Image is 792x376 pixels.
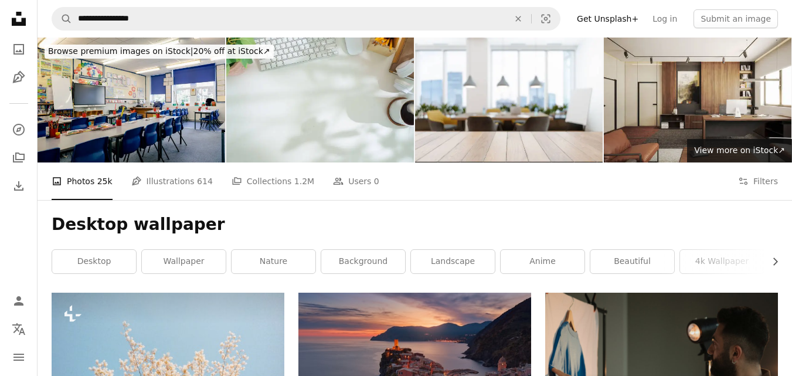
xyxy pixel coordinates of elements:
button: Language [7,317,30,341]
img: Top view white office desk with keyboard, coffee cup, headphone and stationery. [226,38,414,162]
a: Get Unsplash+ [570,9,645,28]
a: Browse premium images on iStock|20% off at iStock↗ [38,38,281,66]
span: 614 [197,175,213,188]
a: Illustrations [7,66,30,89]
a: Log in [645,9,684,28]
a: 4k wallpaper [680,250,764,273]
a: nature [232,250,315,273]
img: Empty Classroom [38,38,225,162]
a: Users 0 [333,162,379,200]
a: wallpaper [142,250,226,273]
button: Filters [738,162,778,200]
img: Director office. Interior design. Computer Generated Image Of Office. Architectural Visualization... [604,38,791,162]
a: Home — Unsplash [7,7,30,33]
a: background [321,250,405,273]
button: Submit an image [694,9,778,28]
a: landscape [411,250,495,273]
span: Browse premium images on iStock | [48,46,193,56]
a: desktop [52,250,136,273]
a: Explore [7,118,30,141]
button: Menu [7,345,30,369]
span: 0 [374,175,379,188]
a: Photos [7,38,30,61]
div: 20% off at iStock ↗ [45,45,274,59]
button: Visual search [532,8,560,30]
button: Clear [505,8,531,30]
button: scroll list to the right [764,250,778,273]
a: Illustrations 614 [131,162,213,200]
form: Find visuals sitewide [52,7,560,31]
span: 1.2M [294,175,314,188]
h1: Desktop wallpaper [52,214,778,235]
a: Collections 1.2M [232,162,314,200]
a: Download History [7,174,30,198]
a: anime [501,250,584,273]
button: Search Unsplash [52,8,72,30]
a: Collections [7,146,30,170]
a: aerial view of village on mountain cliff during orange sunset [298,365,531,375]
a: Log in / Sign up [7,289,30,313]
a: View more on iStock↗ [687,139,792,162]
a: a tree with white flowers against a blue sky [52,365,284,375]
span: View more on iStock ↗ [694,145,785,155]
img: Wood Empty Surface And Abstract Blur Meeting Room With Conference Table, Yellow Chairs And Plants. [415,38,603,162]
a: beautiful [590,250,674,273]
